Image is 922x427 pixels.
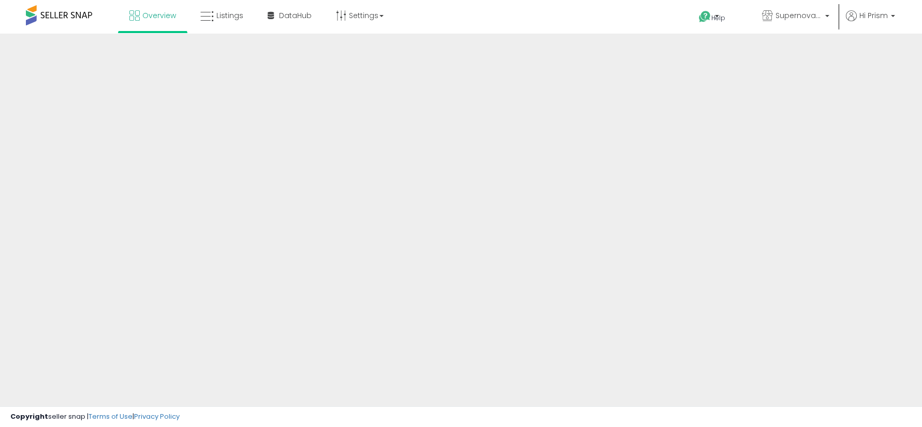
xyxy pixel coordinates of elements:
a: Help [691,3,745,34]
a: Privacy Policy [134,411,180,421]
span: Listings [216,10,243,21]
span: DataHub [279,10,312,21]
div: seller snap | | [10,412,180,422]
span: Overview [142,10,176,21]
a: Hi Prism [846,10,895,34]
span: Supernova Co. [775,10,822,21]
strong: Copyright [10,411,48,421]
i: Get Help [698,10,711,23]
a: Terms of Use [89,411,133,421]
span: Hi Prism [859,10,888,21]
span: Help [711,13,725,22]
